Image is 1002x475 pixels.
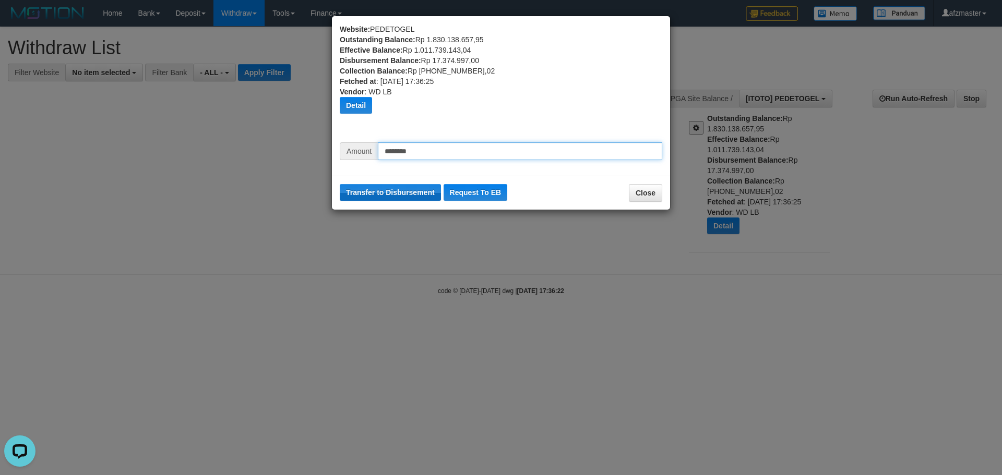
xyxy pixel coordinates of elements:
[4,4,35,35] button: Open LiveChat chat widget
[340,46,403,54] b: Effective Balance:
[340,97,372,114] button: Detail
[340,77,376,86] b: Fetched at
[444,184,508,201] button: Request To EB
[340,88,364,96] b: Vendor
[340,24,662,142] div: PEDETOGEL Rp 1.830.138.657,95 Rp 1.011.739.143,04 Rp 17.374.997,00 Rp [PHONE_NUMBER],02 : [DATE] ...
[340,142,378,160] span: Amount
[340,184,441,201] button: Transfer to Disbursement
[340,67,408,75] b: Collection Balance:
[629,184,662,202] button: Close
[340,25,370,33] b: Website:
[340,35,415,44] b: Outstanding Balance:
[340,56,421,65] b: Disbursement Balance:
